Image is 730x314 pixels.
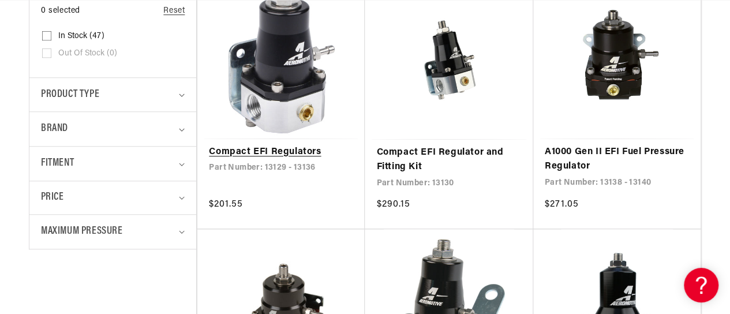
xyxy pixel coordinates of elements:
span: In stock (47) [58,31,104,42]
span: 0 selected [41,5,80,17]
a: Reset [163,5,185,17]
a: A1000 Gen II EFI Fuel Pressure Regulator [545,145,689,174]
a: Compact EFI Regulator and Fitting Kit [376,145,521,175]
span: Brand [41,121,68,137]
span: Fitment [41,155,74,172]
a: Compact EFI Regulators [209,145,353,160]
summary: Fitment (0 selected) [41,147,185,181]
summary: Price [41,181,185,214]
span: Out of stock (0) [58,48,117,59]
summary: Maximum Pressure (0 selected) [41,215,185,249]
span: Product type [41,87,99,103]
summary: Brand (0 selected) [41,112,185,146]
span: Price [41,190,63,205]
summary: Product type (0 selected) [41,78,185,112]
span: Maximum Pressure [41,223,123,240]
